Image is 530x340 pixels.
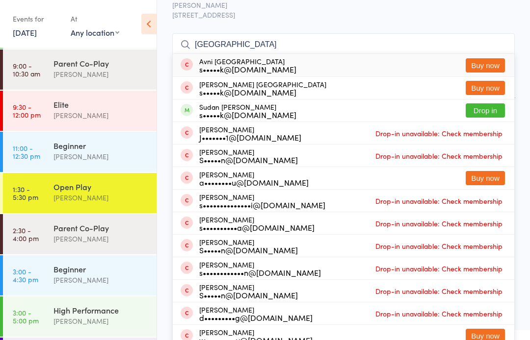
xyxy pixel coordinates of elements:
[373,216,505,231] span: Drop-in unavailable: Check membership
[53,58,148,69] div: Parent Co-Play
[373,284,505,298] span: Drop-in unavailable: Check membership
[53,316,148,327] div: [PERSON_NAME]
[53,233,148,244] div: [PERSON_NAME]
[373,126,505,141] span: Drop-in unavailable: Check membership
[13,309,39,324] time: 3:00 - 5:00 pm
[3,255,157,295] a: 3:00 -4:30 pmBeginner[PERSON_NAME]
[199,314,313,321] div: d•••••••••g@[DOMAIN_NAME]
[53,192,148,203] div: [PERSON_NAME]
[466,171,505,185] button: Buy now
[3,214,157,254] a: 2:30 -4:00 pmParent Co-Play[PERSON_NAME]
[199,148,298,164] div: [PERSON_NAME]
[53,222,148,233] div: Parent Co-Play
[53,110,148,121] div: [PERSON_NAME]
[13,267,38,283] time: 3:00 - 4:30 pm
[172,10,515,20] span: [STREET_ADDRESS]
[466,103,505,118] button: Drop in
[199,223,315,231] div: s••••••••••a@[DOMAIN_NAME]
[373,194,505,208] span: Drop-in unavailable: Check membership
[199,80,326,96] div: [PERSON_NAME] [GEOGRAPHIC_DATA]
[53,305,148,316] div: High Performance
[199,57,296,73] div: Avni [GEOGRAPHIC_DATA]
[53,69,148,80] div: [PERSON_NAME]
[71,27,119,38] div: Any location
[199,178,309,186] div: a••••••••u@[DOMAIN_NAME]
[13,11,61,27] div: Events for
[172,33,515,56] input: Search
[199,170,309,186] div: [PERSON_NAME]
[53,264,148,274] div: Beginner
[53,274,148,286] div: [PERSON_NAME]
[373,239,505,253] span: Drop-in unavailable: Check membership
[199,246,298,254] div: S•••••n@[DOMAIN_NAME]
[466,58,505,73] button: Buy now
[199,88,326,96] div: s•••••k@[DOMAIN_NAME]
[13,27,37,38] a: [DATE]
[13,62,40,77] time: 9:00 - 10:30 am
[199,103,296,119] div: Sudan [PERSON_NAME]
[3,49,157,90] a: 9:00 -10:30 amParent Co-Play[PERSON_NAME]
[199,156,298,164] div: S•••••n@[DOMAIN_NAME]
[199,111,296,119] div: s•••••k@[DOMAIN_NAME]
[199,291,298,299] div: S•••••n@[DOMAIN_NAME]
[373,261,505,276] span: Drop-in unavailable: Check membership
[373,148,505,163] span: Drop-in unavailable: Check membership
[199,268,321,276] div: s••••••••••••n@[DOMAIN_NAME]
[199,201,325,209] div: s••••••••••••••i@[DOMAIN_NAME]
[199,193,325,209] div: [PERSON_NAME]
[3,296,157,337] a: 3:00 -5:00 pmHigh Performance[PERSON_NAME]
[13,185,38,201] time: 1:30 - 5:30 pm
[3,173,157,213] a: 1:30 -5:30 pmOpen Play[PERSON_NAME]
[13,226,39,242] time: 2:30 - 4:00 pm
[199,261,321,276] div: [PERSON_NAME]
[3,91,157,131] a: 9:30 -12:00 pmElite[PERSON_NAME]
[53,181,148,192] div: Open Play
[13,144,40,160] time: 11:00 - 12:30 pm
[13,103,41,119] time: 9:30 - 12:00 pm
[53,151,148,162] div: [PERSON_NAME]
[373,306,505,321] span: Drop-in unavailable: Check membership
[53,140,148,151] div: Beginner
[3,132,157,172] a: 11:00 -12:30 pmBeginner[PERSON_NAME]
[199,65,296,73] div: s•••••k@[DOMAIN_NAME]
[71,11,119,27] div: At
[53,99,148,110] div: Elite
[199,283,298,299] div: [PERSON_NAME]
[199,216,315,231] div: [PERSON_NAME]
[199,133,301,141] div: J•••••••1@[DOMAIN_NAME]
[199,306,313,321] div: [PERSON_NAME]
[199,238,298,254] div: [PERSON_NAME]
[199,125,301,141] div: [PERSON_NAME]
[466,81,505,95] button: Buy now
